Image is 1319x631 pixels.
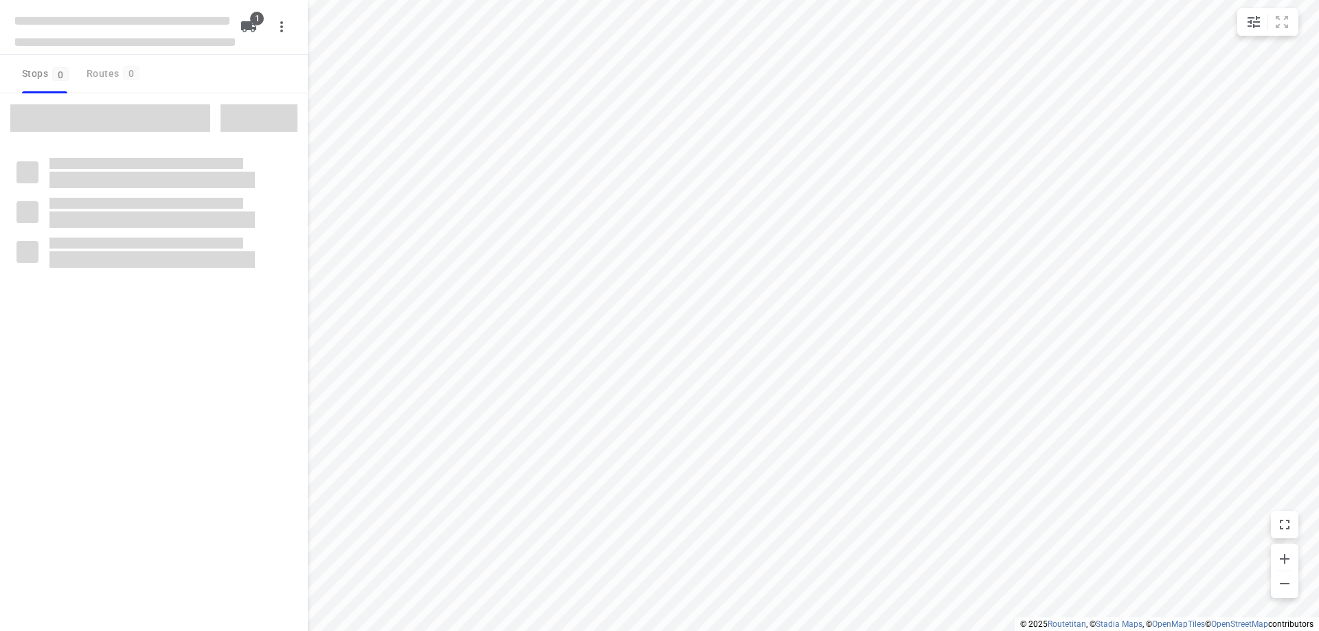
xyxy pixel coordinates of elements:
[1020,619,1314,629] li: © 2025 , © , © © contributors
[1240,8,1267,36] button: Map settings
[1211,619,1268,629] a: OpenStreetMap
[1048,619,1086,629] a: Routetitan
[1152,619,1205,629] a: OpenMapTiles
[1237,8,1298,36] div: small contained button group
[1096,619,1142,629] a: Stadia Maps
